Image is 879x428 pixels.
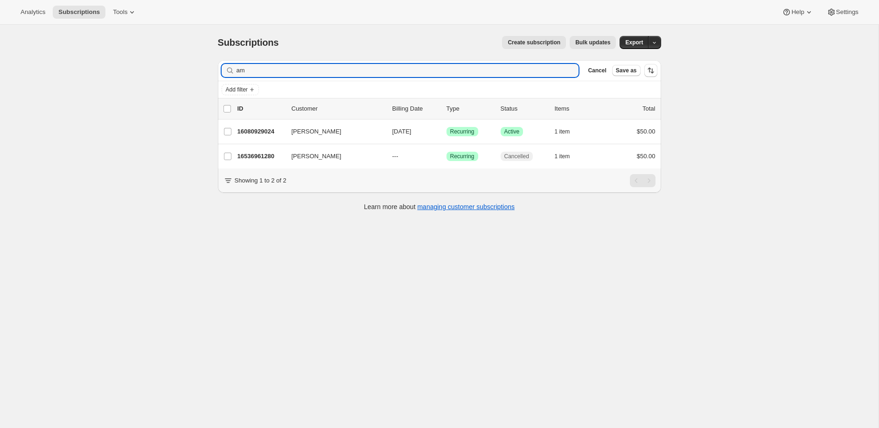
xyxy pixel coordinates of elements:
span: Add filter [226,86,248,93]
nav: Pagination [630,174,656,187]
p: Customer [292,104,385,113]
button: Help [776,6,819,19]
button: [PERSON_NAME] [286,124,379,139]
span: $50.00 [637,128,656,135]
span: Settings [836,8,858,16]
div: Items [555,104,601,113]
span: Save as [616,67,637,74]
span: [DATE] [392,128,412,135]
span: Analytics [21,8,45,16]
p: Status [501,104,547,113]
div: IDCustomerBilling DateTypeStatusItemsTotal [237,104,656,113]
span: Cancel [588,67,606,74]
input: Filter subscribers [237,64,579,77]
span: --- [392,153,398,160]
button: Add filter [222,84,259,95]
span: Tools [113,8,127,16]
span: Recurring [450,153,474,160]
p: Total [642,104,655,113]
p: Learn more about [364,202,515,211]
button: Create subscription [502,36,566,49]
span: Recurring [450,128,474,135]
span: 1 item [555,128,570,135]
p: 16080929024 [237,127,284,136]
button: Tools [107,6,142,19]
button: Bulk updates [570,36,616,49]
span: [PERSON_NAME] [292,152,342,161]
button: 1 item [555,125,580,138]
span: Create subscription [508,39,560,46]
span: $50.00 [637,153,656,160]
button: Subscriptions [53,6,105,19]
div: 16536961280[PERSON_NAME]---SuccessRecurringCancelled1 item$50.00 [237,150,656,163]
button: Cancel [584,65,610,76]
div: Type [446,104,493,113]
span: Active [504,128,520,135]
span: Help [791,8,804,16]
button: Sort the results [644,64,657,77]
span: Subscriptions [58,8,100,16]
p: 16536961280 [237,152,284,161]
span: Bulk updates [575,39,610,46]
button: Save as [612,65,641,76]
p: Billing Date [392,104,439,113]
button: Export [620,36,649,49]
button: 1 item [555,150,580,163]
span: Export [625,39,643,46]
p: Showing 1 to 2 of 2 [235,176,286,185]
div: 16080929024[PERSON_NAME][DATE]SuccessRecurringSuccessActive1 item$50.00 [237,125,656,138]
a: managing customer subscriptions [417,203,515,210]
span: Cancelled [504,153,529,160]
span: Subscriptions [218,37,279,48]
button: Settings [821,6,864,19]
button: [PERSON_NAME] [286,149,379,164]
span: [PERSON_NAME] [292,127,342,136]
button: Analytics [15,6,51,19]
span: 1 item [555,153,570,160]
p: ID [237,104,284,113]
